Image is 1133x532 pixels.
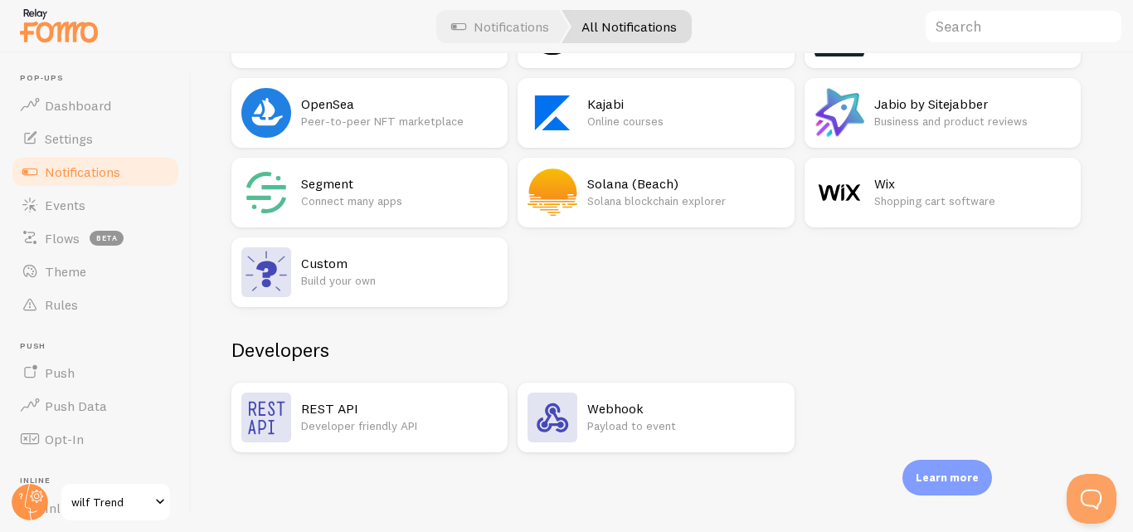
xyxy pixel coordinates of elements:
[10,356,181,389] a: Push
[1067,474,1116,524] iframe: Help Scout Beacon - Open
[71,492,150,512] span: wilf Trend
[301,272,498,289] p: Build your own
[45,398,107,414] span: Push Data
[20,73,181,84] span: Pop-ups
[20,476,181,486] span: Inline
[45,296,78,313] span: Rules
[814,168,864,217] img: Wix
[10,389,181,422] a: Push Data
[241,393,291,442] img: REST API
[10,188,181,222] a: Events
[45,197,85,213] span: Events
[587,193,784,209] p: Solana blockchain explorer
[10,255,181,288] a: Theme
[10,422,181,456] a: Opt-In
[231,337,1081,363] h2: Developers
[902,460,992,495] div: Learn more
[10,122,181,155] a: Settings
[90,231,124,246] span: beta
[528,168,577,217] img: Solana (Beach)
[916,470,979,486] p: Learn more
[528,393,577,442] img: Webhook
[301,193,498,209] p: Connect many apps
[301,417,498,434] p: Developer friendly API
[587,417,784,434] p: Payload to event
[874,193,1071,209] p: Shopping cart software
[45,230,80,246] span: Flows
[45,164,120,180] span: Notifications
[241,168,291,217] img: Segment
[45,263,86,280] span: Theme
[587,175,784,193] h2: Solana (Beach)
[301,95,498,113] h2: OpenSea
[17,4,100,46] img: fomo-relay-logo-orange.svg
[874,175,1071,193] h2: Wix
[587,400,784,417] h2: Webhook
[241,88,291,138] img: OpenSea
[241,247,291,297] img: Custom
[45,364,75,381] span: Push
[10,288,181,321] a: Rules
[301,255,498,272] h2: Custom
[10,155,181,188] a: Notifications
[301,400,498,417] h2: REST API
[10,89,181,122] a: Dashboard
[587,113,784,129] p: Online courses
[45,97,111,114] span: Dashboard
[814,88,864,138] img: Jabio by Sitejabber
[587,95,784,113] h2: Kajabi
[60,482,172,522] a: wilf Trend
[874,113,1071,129] p: Business and product reviews
[45,130,93,147] span: Settings
[301,113,498,129] p: Peer-to-peer NFT marketplace
[301,175,498,193] h2: Segment
[10,222,181,255] a: Flows beta
[20,341,181,352] span: Push
[874,95,1071,113] h2: Jabio by Sitejabber
[45,431,84,447] span: Opt-In
[528,88,577,138] img: Kajabi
